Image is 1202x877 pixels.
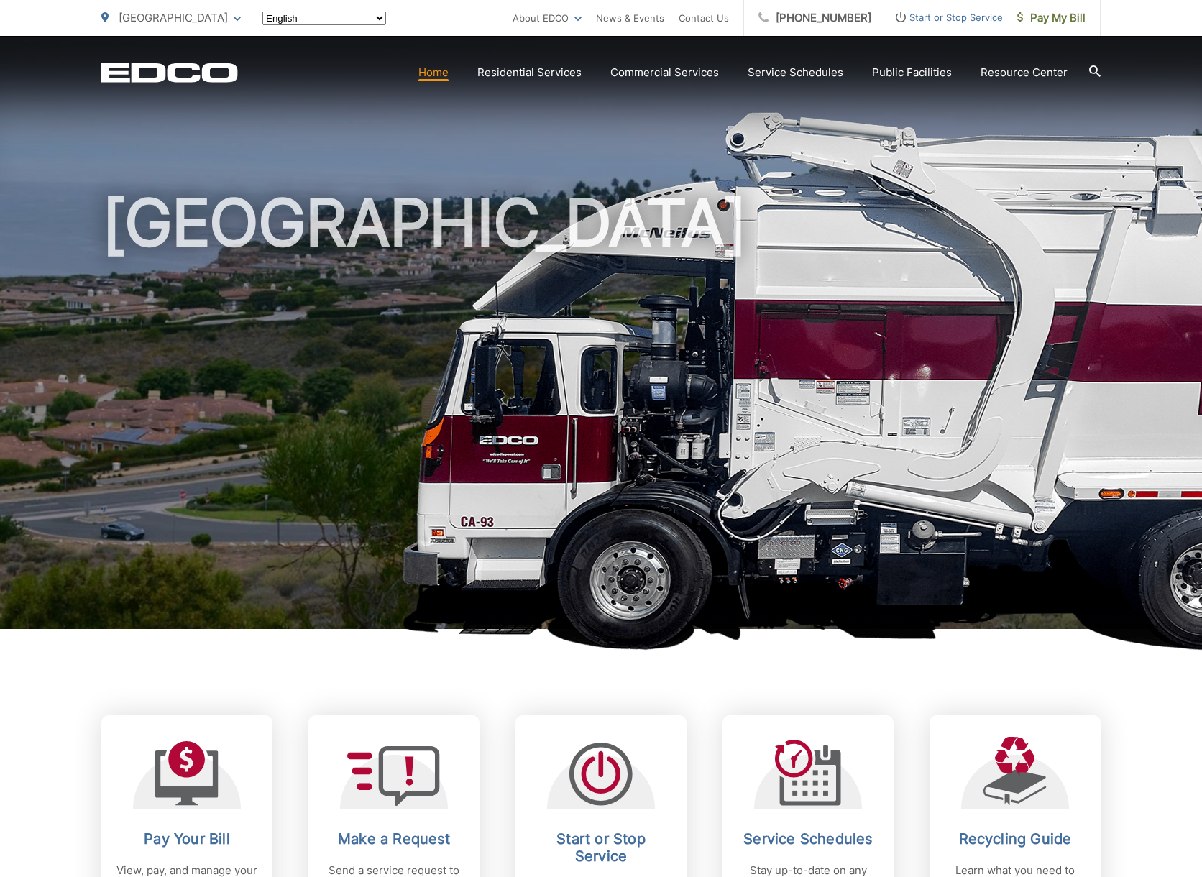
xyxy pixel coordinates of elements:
[596,9,664,27] a: News & Events
[101,63,238,83] a: EDCD logo. Return to the homepage.
[748,64,843,81] a: Service Schedules
[119,11,228,24] span: [GEOGRAPHIC_DATA]
[944,830,1086,848] h2: Recycling Guide
[116,830,258,848] h2: Pay Your Bill
[981,64,1068,81] a: Resource Center
[101,187,1101,642] h1: [GEOGRAPHIC_DATA]
[513,9,582,27] a: About EDCO
[418,64,449,81] a: Home
[262,12,386,25] select: Select a language
[477,64,582,81] a: Residential Services
[679,9,729,27] a: Contact Us
[737,830,879,848] h2: Service Schedules
[1017,9,1086,27] span: Pay My Bill
[872,64,952,81] a: Public Facilities
[323,830,465,848] h2: Make a Request
[530,830,672,865] h2: Start or Stop Service
[610,64,719,81] a: Commercial Services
